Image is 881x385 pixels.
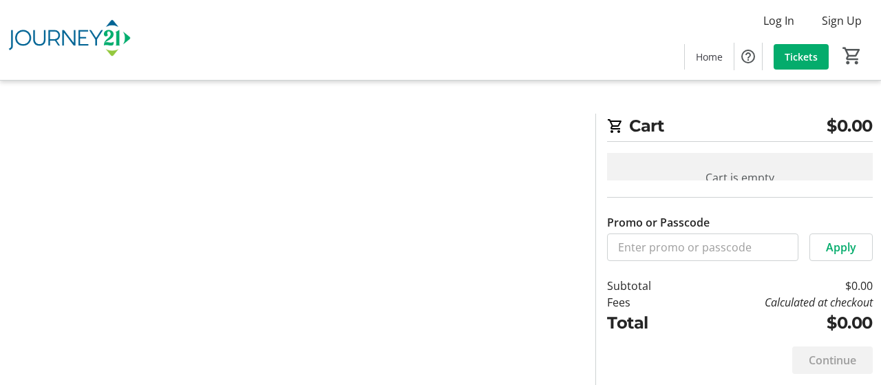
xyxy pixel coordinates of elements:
label: Promo or Passcode [607,214,710,231]
button: Log In [752,10,805,32]
button: Apply [809,233,873,261]
h2: Cart [607,114,873,142]
td: $0.00 [684,278,873,294]
span: Apply [826,239,856,256]
a: Tickets [774,44,829,70]
button: Help [734,43,762,70]
a: Home [685,44,734,70]
button: Sign Up [811,10,873,32]
span: Sign Up [822,12,862,29]
span: Tickets [785,50,818,64]
span: Home [696,50,723,64]
img: Journey21's Logo [8,6,131,74]
td: Total [607,311,684,335]
button: Cart [840,43,864,68]
td: Calculated at checkout [684,294,873,311]
span: $0.00 [827,114,873,138]
div: Cart is empty [607,153,873,202]
td: Subtotal [607,278,684,294]
span: Log In [763,12,794,29]
input: Enter promo or passcode [607,233,798,261]
td: Fees [607,294,684,311]
td: $0.00 [684,311,873,335]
